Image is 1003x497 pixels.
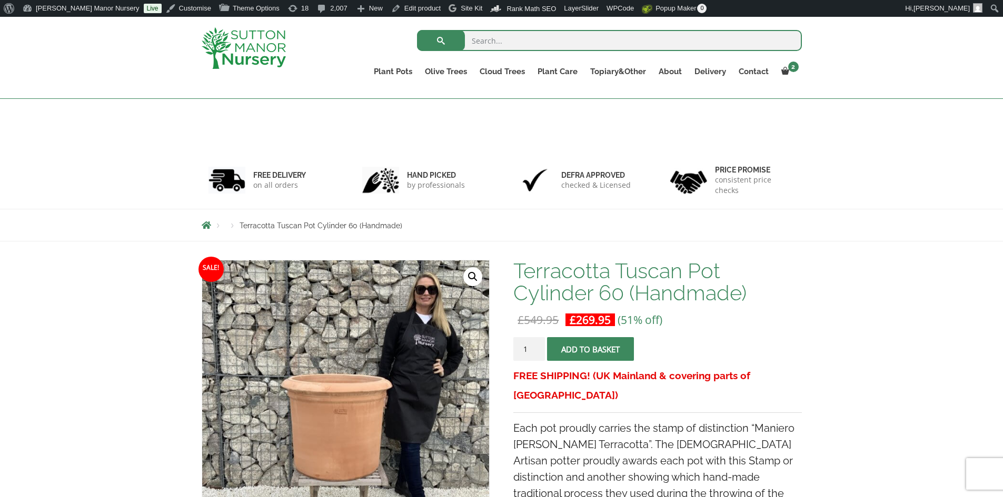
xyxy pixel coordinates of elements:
[202,27,286,69] img: logo
[513,260,801,304] h1: Terracotta Tuscan Pot Cylinder 60 (Handmade)
[368,64,419,79] a: Plant Pots
[670,164,707,196] img: 4.jpg
[507,5,556,13] span: Rank Math SEO
[688,64,732,79] a: Delivery
[463,267,482,286] a: View full-screen image gallery
[561,170,631,180] h6: Defra approved
[513,337,545,361] input: Product quantity
[419,64,473,79] a: Olive Trees
[407,180,465,190] p: by professionals
[715,165,795,175] h6: Price promise
[547,337,634,361] button: Add to basket
[732,64,775,79] a: Contact
[362,167,399,194] img: 2.jpg
[208,167,245,194] img: 1.jpg
[652,64,688,79] a: About
[570,312,576,327] span: £
[253,170,306,180] h6: FREE DELIVERY
[618,312,662,327] span: (51% off)
[518,312,524,327] span: £
[570,312,611,327] bdi: 269.95
[240,221,402,230] span: Terracotta Tuscan Pot Cylinder 60 (Handmade)
[253,180,306,190] p: on all orders
[715,175,795,196] p: consistent price checks
[417,30,802,51] input: Search...
[913,4,970,12] span: [PERSON_NAME]
[144,4,162,13] a: Live
[202,221,802,229] nav: Breadcrumbs
[775,64,802,79] a: 2
[584,64,652,79] a: Topiary&Other
[518,312,559,327] bdi: 549.95
[513,366,801,405] h3: FREE SHIPPING! (UK Mainland & covering parts of [GEOGRAPHIC_DATA])
[517,167,553,194] img: 3.jpg
[561,180,631,190] p: checked & Licensed
[531,64,584,79] a: Plant Care
[407,170,465,180] h6: hand picked
[461,4,482,12] span: Site Kit
[697,4,707,13] span: 0
[788,62,799,72] span: 2
[198,257,224,282] span: Sale!
[473,64,531,79] a: Cloud Trees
